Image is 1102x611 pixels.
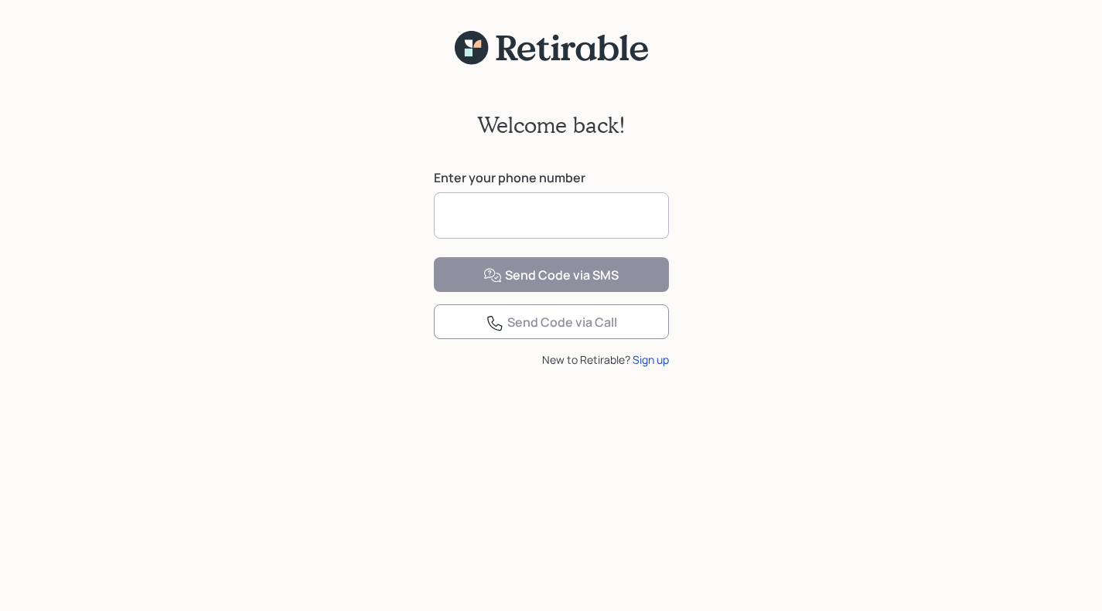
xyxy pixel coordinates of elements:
div: Send Code via Call [486,314,617,332]
button: Send Code via Call [434,304,669,339]
label: Enter your phone number [434,169,669,186]
div: New to Retirable? [434,351,669,368]
h2: Welcome back! [477,112,626,138]
div: Sign up [633,351,669,368]
div: Send Code via SMS [483,266,619,285]
button: Send Code via SMS [434,257,669,292]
